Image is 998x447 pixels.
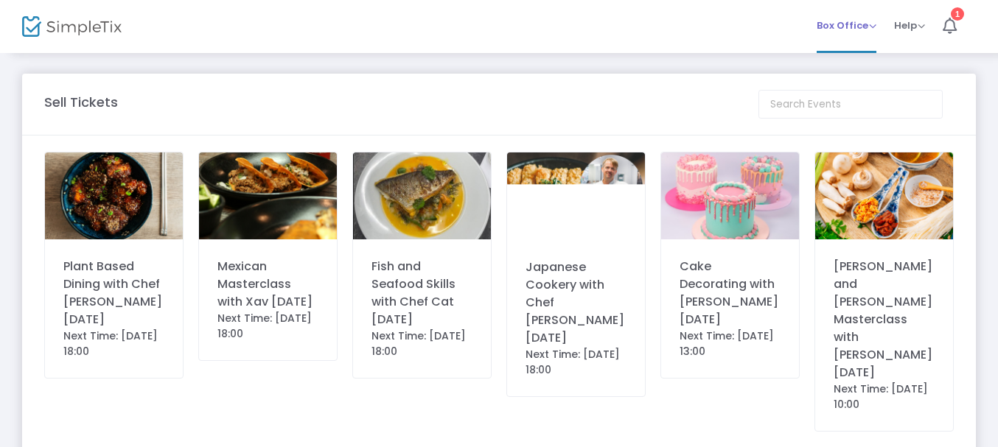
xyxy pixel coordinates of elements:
input: Search Events [758,90,943,119]
div: Next Time: [DATE] 10:00 [834,381,935,412]
div: Next Time: [DATE] 18:00 [217,311,318,342]
img: koreanchicken.png [45,152,183,239]
div: [PERSON_NAME] and [PERSON_NAME] Masterclass with [PERSON_NAME] [DATE] [834,258,935,381]
div: Next Time: [DATE] 13:00 [680,328,781,359]
div: Next Time: [DATE] 18:00 [526,347,627,378]
span: Help [864,18,895,32]
div: 1 [921,7,934,21]
span: Box Office [786,18,846,32]
img: CakeDecoratingclass.JPG [661,152,799,239]
div: Plant Based Dining with Chef [PERSON_NAME] [DATE] [63,258,164,328]
div: Next Time: [DATE] 18:00 [63,328,164,359]
div: Next Time: [DATE] 18:00 [371,328,472,359]
img: 638802234521317166638699465562055313Untitleddesign1.png [815,152,953,239]
img: 638888687073624344638700265070423516638677021801469261birria.png [199,152,337,239]
m-panel-title: Sell Tickets [44,92,118,112]
img: 638844550827887717Fish.jpg [353,152,491,239]
img: 349763638658079645178114638548374119540310638409456184008681638365294165317371638327186705917278N... [507,152,645,240]
div: Mexican Masterclass with Xav [DATE] [217,258,318,311]
div: Fish and Seafood Skills with Chef Cat [DATE] [371,258,472,328]
div: Cake Decorating with [PERSON_NAME] [DATE] [680,258,781,328]
div: Japanese Cookery with Chef [PERSON_NAME] [DATE] [526,258,627,347]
